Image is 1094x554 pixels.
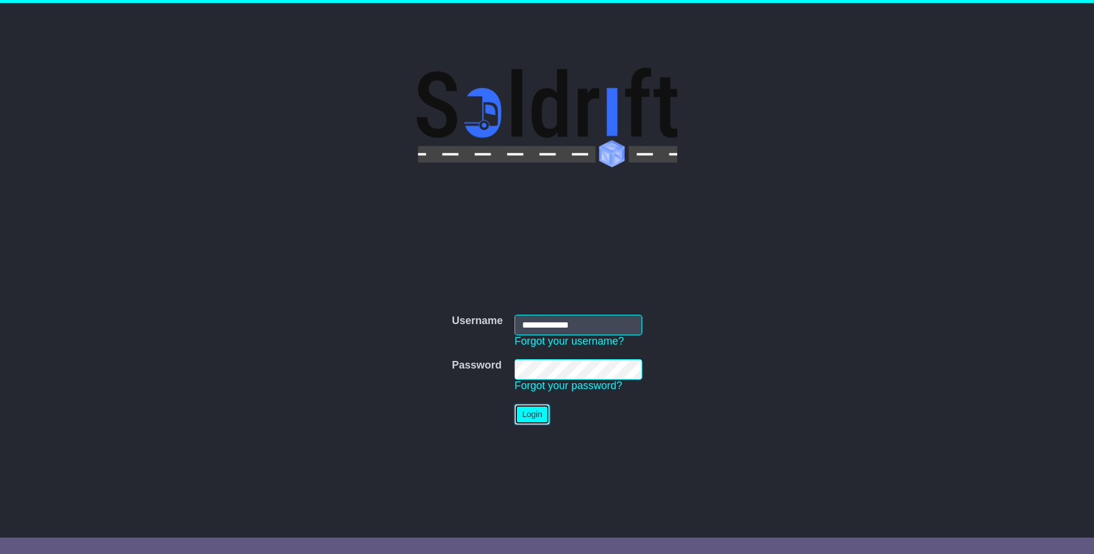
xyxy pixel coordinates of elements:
[515,380,622,391] a: Forgot your password?
[452,315,503,328] label: Username
[515,404,550,425] button: Login
[452,359,502,372] label: Password
[417,68,677,167] img: Soldrift Pty Ltd
[515,335,624,347] a: Forgot your username?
